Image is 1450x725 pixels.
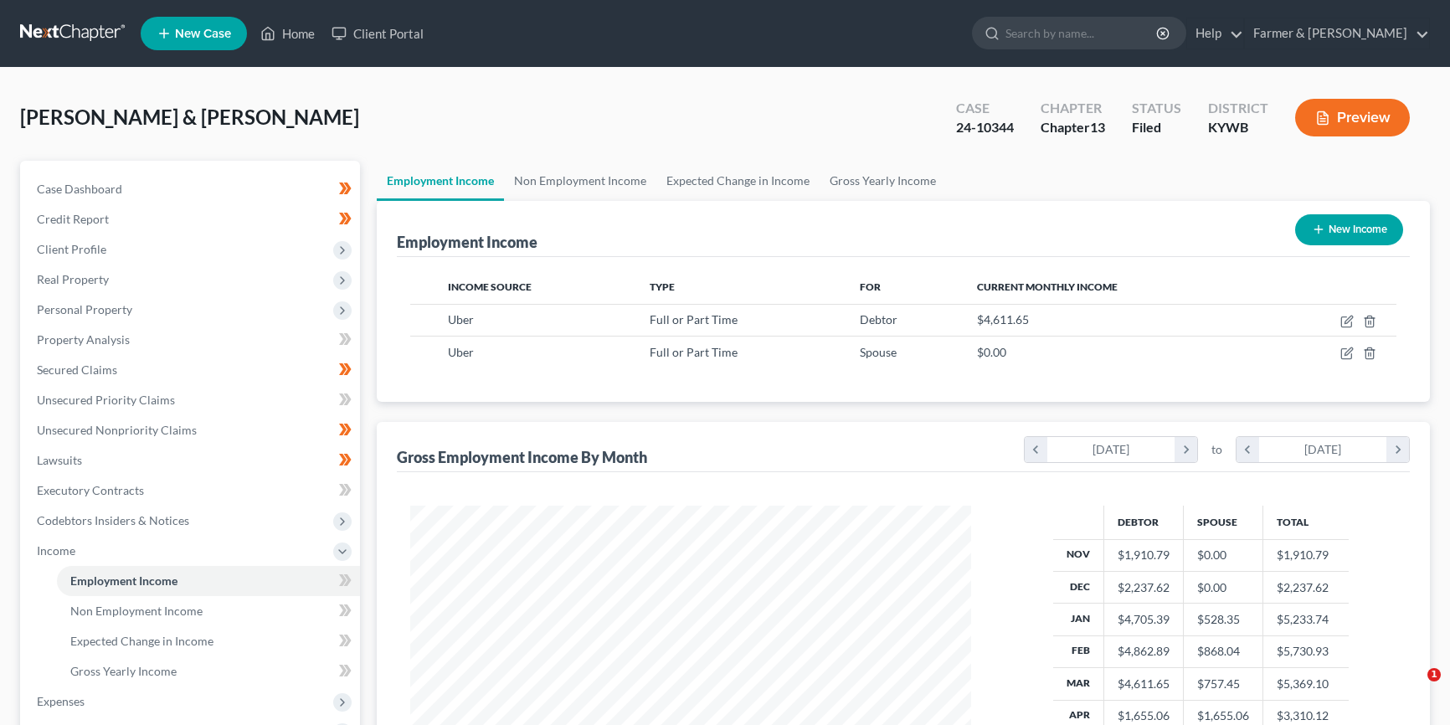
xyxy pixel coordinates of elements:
th: Nov [1053,539,1104,571]
span: Type [650,280,675,293]
th: Dec [1053,571,1104,603]
a: Property Analysis [23,325,360,355]
div: $868.04 [1197,643,1249,660]
span: to [1211,441,1222,458]
th: Spouse [1184,506,1263,539]
span: Gross Yearly Income [70,664,177,678]
a: Credit Report [23,204,360,234]
a: Employment Income [377,161,504,201]
span: $4,611.65 [977,312,1029,327]
a: Non Employment Income [504,161,656,201]
a: Home [252,18,323,49]
span: Case Dashboard [37,182,122,196]
span: 13 [1090,119,1105,135]
span: Full or Part Time [650,312,738,327]
span: Full or Part Time [650,345,738,359]
iframe: Intercom live chat [1393,668,1433,708]
a: Secured Claims [23,355,360,385]
i: chevron_left [1237,437,1259,462]
a: Executory Contracts [23,476,360,506]
span: Lawsuits [37,453,82,467]
div: [DATE] [1047,437,1175,462]
div: $4,611.65 [1118,676,1170,692]
div: Chapter [1041,99,1105,118]
th: Jan [1053,604,1104,635]
a: Gross Yearly Income [820,161,946,201]
span: Unsecured Priority Claims [37,393,175,407]
div: $2,237.62 [1118,579,1170,596]
span: Secured Claims [37,362,117,377]
span: Credit Report [37,212,109,226]
i: chevron_right [1386,437,1409,462]
a: Expected Change in Income [57,626,360,656]
span: Codebtors Insiders & Notices [37,513,189,527]
div: KYWB [1208,118,1268,137]
div: Filed [1132,118,1181,137]
div: $4,862.89 [1118,643,1170,660]
td: $5,730.93 [1263,635,1349,667]
div: $757.45 [1197,676,1249,692]
a: Non Employment Income [57,596,360,626]
span: Expected Change in Income [70,634,213,648]
span: 1 [1427,668,1441,681]
button: New Income [1295,214,1403,245]
div: 24-10344 [956,118,1014,137]
span: $0.00 [977,345,1006,359]
span: Personal Property [37,302,132,316]
div: $1,910.79 [1118,547,1170,563]
div: $1,655.06 [1197,707,1249,724]
a: Case Dashboard [23,174,360,204]
td: $5,233.74 [1263,604,1349,635]
button: Preview [1295,99,1410,136]
td: $5,369.10 [1263,668,1349,700]
th: Feb [1053,635,1104,667]
a: Lawsuits [23,445,360,476]
a: Unsecured Priority Claims [23,385,360,415]
span: New Case [175,28,231,40]
span: Uber [448,312,474,327]
span: Income [37,543,75,558]
th: Mar [1053,668,1104,700]
span: Expenses [37,694,85,708]
td: $1,910.79 [1263,539,1349,571]
span: Executory Contracts [37,483,144,497]
span: Employment Income [70,573,177,588]
span: Spouse [860,345,897,359]
div: $528.35 [1197,611,1249,628]
div: [DATE] [1259,437,1387,462]
div: $4,705.39 [1118,611,1170,628]
a: Employment Income [57,566,360,596]
div: Case [956,99,1014,118]
input: Search by name... [1005,18,1159,49]
span: [PERSON_NAME] & [PERSON_NAME] [20,105,359,129]
span: For [860,280,881,293]
i: chevron_left [1025,437,1047,462]
a: Unsecured Nonpriority Claims [23,415,360,445]
span: Debtor [860,312,897,327]
div: Gross Employment Income By Month [397,447,647,467]
a: Gross Yearly Income [57,656,360,686]
div: Status [1132,99,1181,118]
span: Uber [448,345,474,359]
i: chevron_right [1175,437,1197,462]
span: Income Source [448,280,532,293]
span: Non Employment Income [70,604,203,618]
a: Expected Change in Income [656,161,820,201]
th: Total [1263,506,1349,539]
span: Property Analysis [37,332,130,347]
span: Real Property [37,272,109,286]
div: Chapter [1041,118,1105,137]
a: Help [1187,18,1243,49]
div: $1,655.06 [1118,707,1170,724]
td: $2,237.62 [1263,571,1349,603]
div: Employment Income [397,232,537,252]
div: $0.00 [1197,579,1249,596]
span: Current Monthly Income [977,280,1118,293]
div: District [1208,99,1268,118]
div: $0.00 [1197,547,1249,563]
th: Debtor [1104,506,1184,539]
span: Unsecured Nonpriority Claims [37,423,197,437]
a: Client Portal [323,18,432,49]
a: Farmer & [PERSON_NAME] [1245,18,1429,49]
span: Client Profile [37,242,106,256]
